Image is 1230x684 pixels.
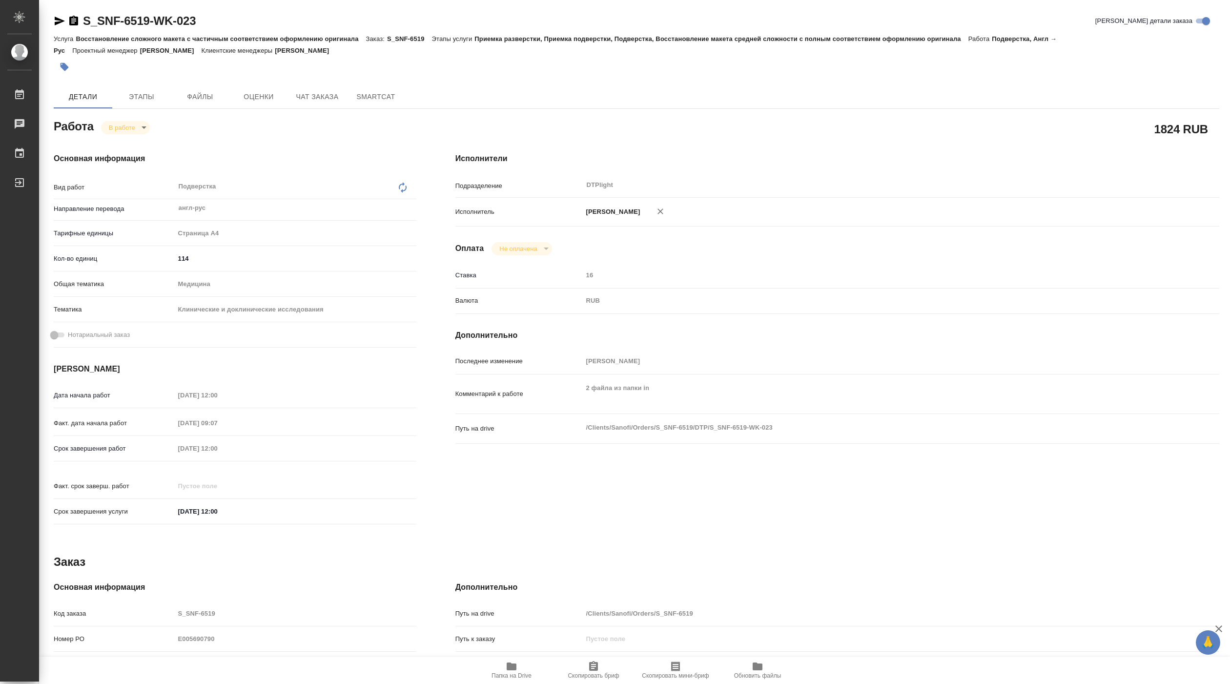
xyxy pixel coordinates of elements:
h2: 1824 RUB [1154,121,1208,137]
button: В работе [106,124,138,132]
p: Общая тематика [54,279,175,289]
p: Подразделение [455,181,583,191]
span: SmartCat [352,91,399,103]
h4: Дополнительно [455,330,1219,341]
a: S_SNF-6519-WK-023 [83,14,196,27]
h4: Исполнители [455,153,1219,165]
span: Детали [60,91,106,103]
button: Скопировать бриф [553,657,635,684]
button: Скопировать мини-бриф [635,657,717,684]
span: Оценки [235,91,282,103]
p: Направление перевода [54,204,175,214]
textarea: /Clients/Sanofi/Orders/S_SNF-6519/DTP/S_SNF-6519-WK-023 [583,419,1156,436]
input: Пустое поле [583,268,1156,282]
p: Восстановление сложного макета с частичным соответствием оформлению оригинала [76,35,366,42]
h4: Дополнительно [455,581,1219,593]
p: Кол-во единиц [54,254,175,264]
input: Пустое поле [175,479,260,493]
p: Проектный менеджер [72,47,140,54]
div: В работе [492,242,552,255]
p: Исполнитель [455,207,583,217]
button: Добавить тэг [54,56,75,78]
span: 🙏 [1200,632,1216,653]
span: Скопировать бриф [568,672,619,679]
input: Пустое поле [175,388,260,402]
span: Папка на Drive [492,672,532,679]
span: Этапы [118,91,165,103]
p: Комментарий к работе [455,389,583,399]
p: Тематика [54,305,175,314]
input: Пустое поле [583,606,1156,621]
span: Обновить файлы [734,672,781,679]
p: Ставка [455,270,583,280]
h4: Основная информация [54,581,416,593]
p: Приемка разверстки, Приемка подверстки, Подверстка, Восстановление макета средней сложности с пол... [474,35,968,42]
p: Путь к заказу [455,634,583,644]
button: Скопировать ссылку для ЯМессенджера [54,15,65,27]
input: Пустое поле [175,606,416,621]
p: [PERSON_NAME] [583,207,640,217]
button: Папка на Drive [471,657,553,684]
p: [PERSON_NAME] [140,47,202,54]
p: S_SNF-6519 [387,35,432,42]
p: Код заказа [54,609,175,619]
button: 🙏 [1196,630,1220,655]
h4: [PERSON_NAME] [54,363,416,375]
p: Срок завершения услуги [54,507,175,517]
div: В работе [101,121,150,134]
input: Пустое поле [175,441,260,456]
p: Заказ: [366,35,387,42]
span: Скопировать мини-бриф [642,672,709,679]
p: Путь на drive [455,424,583,434]
input: Пустое поле [583,354,1156,368]
div: Страница А4 [175,225,416,242]
span: Нотариальный заказ [68,330,130,340]
p: Этапы услуги [432,35,475,42]
p: Работа [968,35,992,42]
p: Вид работ [54,183,175,192]
input: Пустое поле [175,416,260,430]
p: Путь на drive [455,609,583,619]
button: Скопировать ссылку [68,15,80,27]
p: Тарифные единицы [54,228,175,238]
span: Файлы [177,91,224,103]
p: Клиентские менеджеры [202,47,275,54]
textarea: 2 файла из папки in [583,380,1156,406]
h4: Основная информация [54,153,416,165]
div: RUB [583,292,1156,309]
div: Клинические и доклинические исследования [175,301,416,318]
p: [PERSON_NAME] [275,47,336,54]
div: Медицина [175,276,416,292]
p: Номер РО [54,634,175,644]
p: Срок завершения работ [54,444,175,454]
p: Дата начала работ [54,391,175,400]
input: Пустое поле [583,632,1156,646]
p: Услуга [54,35,76,42]
span: Чат заказа [294,91,341,103]
p: Факт. срок заверш. работ [54,481,175,491]
p: Последнее изменение [455,356,583,366]
input: Пустое поле [175,632,416,646]
h2: Заказ [54,554,85,570]
p: Факт. дата начала работ [54,418,175,428]
h2: Работа [54,117,94,134]
span: [PERSON_NAME] детали заказа [1095,16,1192,26]
input: ✎ Введи что-нибудь [175,504,260,518]
button: Обновить файлы [717,657,799,684]
button: Не оплачена [496,245,540,253]
p: Валюта [455,296,583,306]
h4: Оплата [455,243,484,254]
input: ✎ Введи что-нибудь [175,251,416,266]
button: Удалить исполнителя [650,201,671,222]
